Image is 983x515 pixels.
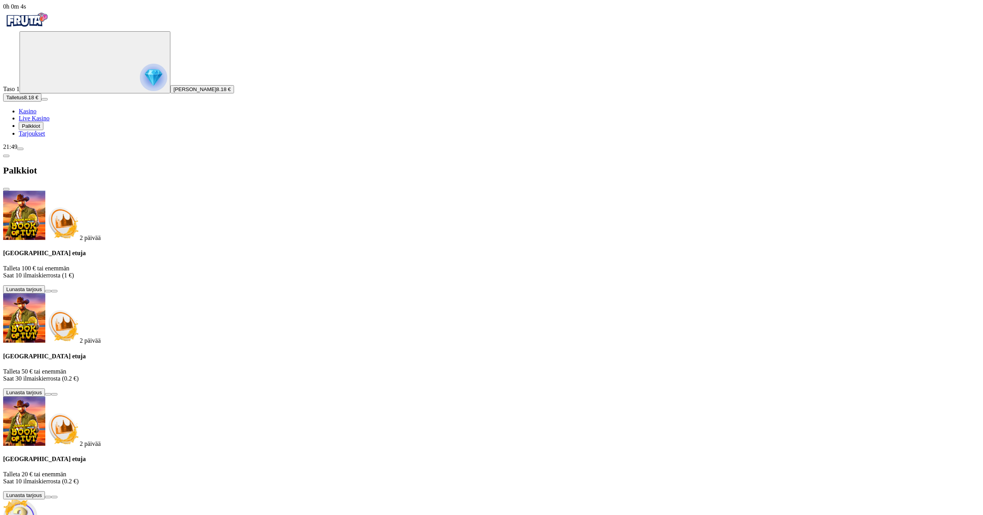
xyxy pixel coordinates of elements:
button: info [51,393,57,395]
button: Lunasta tarjous [3,388,45,397]
button: info [51,496,57,498]
span: Palkkiot [22,123,40,129]
h2: Palkkiot [3,165,980,176]
img: John Hunter and the Book of Tut [3,397,45,446]
span: Tarjoukset [19,130,45,137]
p: Talleta 50 € tai enemmän Saat 30 ilmaiskierrosta (0.2 €) [3,368,980,382]
h4: [GEOGRAPHIC_DATA] etuja [3,250,980,257]
img: reward progress [140,64,167,91]
img: Deposit bonus icon [45,206,80,240]
span: countdown [80,440,101,447]
span: Lunasta tarjous [6,492,42,498]
span: 8.18 € [24,95,38,100]
button: [PERSON_NAME]8.18 € [170,85,234,93]
span: 21:49 [3,143,17,150]
img: John Hunter and the Book of Tut [3,293,45,343]
button: close [3,188,9,190]
nav: Primary [3,10,980,137]
button: chevron-left icon [3,155,9,157]
button: Lunasta tarjous [3,285,45,293]
img: Deposit bonus icon [45,411,80,446]
button: Talletusplus icon8.18 € [3,93,41,102]
a: poker-chip iconLive Kasino [19,115,50,122]
span: countdown [80,234,101,241]
span: Lunasta tarjous [6,390,42,395]
span: Kasino [19,108,36,114]
img: John Hunter and the Book of Tut [3,191,45,240]
a: Fruta [3,24,50,31]
span: Taso 1 [3,86,20,92]
span: countdown [80,337,101,344]
button: info [51,290,57,292]
p: Talleta 100 € tai enemmän Saat 10 ilmaiskierrosta (1 €) [3,265,980,279]
button: menu [17,148,23,150]
button: reward progress [20,31,170,93]
h4: [GEOGRAPHIC_DATA] etuja [3,456,980,463]
button: Lunasta tarjous [3,491,45,499]
a: diamond iconKasino [19,108,36,114]
h4: [GEOGRAPHIC_DATA] etuja [3,353,980,360]
img: Deposit bonus icon [45,308,80,343]
p: Talleta 20 € tai enemmän Saat 10 ilmaiskierrosta (0.2 €) [3,471,980,485]
button: reward iconPalkkiot [19,122,43,130]
span: 8.18 € [216,86,231,92]
button: menu [41,98,48,100]
span: user session time [3,3,26,10]
img: Fruta [3,10,50,30]
span: Live Kasino [19,115,50,122]
span: Talletus [6,95,24,100]
a: gift-inverted iconTarjoukset [19,130,45,137]
span: Lunasta tarjous [6,286,42,292]
span: [PERSON_NAME] [173,86,216,92]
